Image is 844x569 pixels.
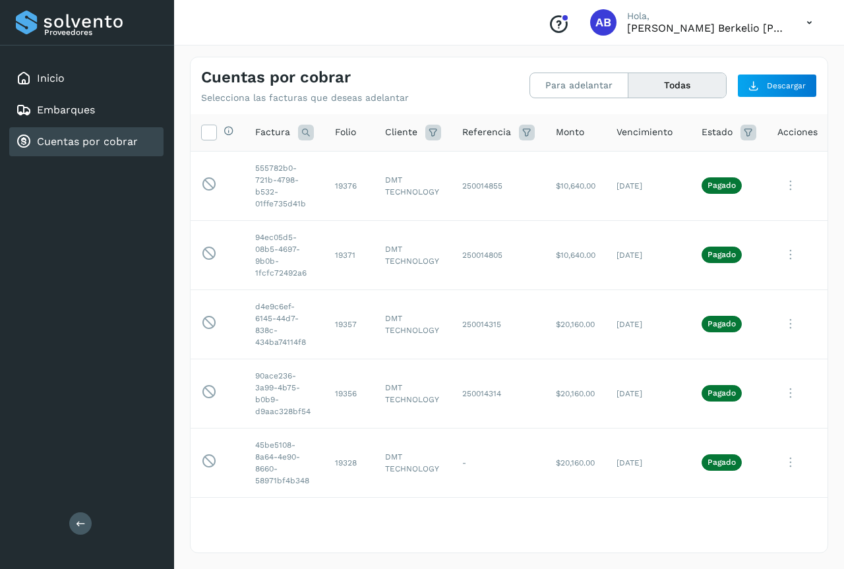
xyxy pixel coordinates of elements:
td: 19328 [324,428,375,497]
td: 45be5108-8a64-4e90-8660-58971bf4b348 [245,428,324,497]
td: 250014315 [452,289,545,359]
td: 555782b0-721b-4798-b532-01ffe735d41b [245,151,324,220]
span: Factura [255,125,290,139]
p: Arturo Berkelio Martinez Hernández [627,22,785,34]
td: $20,160.00 [545,428,606,497]
p: Proveedores [44,28,158,37]
span: Folio [335,125,356,139]
td: [DATE] [606,220,691,289]
p: Pagado [708,388,736,398]
td: 250014314 [452,359,545,428]
td: $10,640.00 [545,220,606,289]
button: Todas [628,73,726,98]
td: - [452,428,545,497]
div: Cuentas por cobrar [9,127,164,156]
span: Vencimiento [617,125,673,139]
td: 250014855 [452,151,545,220]
td: [DATE] [606,289,691,359]
span: Descargar [767,80,806,92]
div: Inicio [9,64,164,93]
td: 90ace236-3a99-4b75-b0b9-d9aac328bf54 [245,359,324,428]
p: Pagado [708,181,736,190]
p: Pagado [708,250,736,259]
td: $20,160.00 [545,359,606,428]
td: 19376 [324,151,375,220]
td: 94ec05d5-08b5-4697-9b0b-1fcfc72492a6 [245,220,324,289]
span: Acciones [777,125,818,139]
td: DMT TECHNOLOGY [375,428,452,497]
a: Inicio [37,72,65,84]
p: Pagado [708,458,736,467]
td: [DATE] [606,151,691,220]
p: Pagado [708,319,736,328]
td: 250014805 [452,220,545,289]
p: Hola, [627,11,785,22]
td: DMT TECHNOLOGY [375,359,452,428]
a: Cuentas por cobrar [37,135,138,148]
td: 19356 [324,359,375,428]
td: [DATE] [606,428,691,497]
td: $20,160.00 [545,289,606,359]
td: $10,640.00 [545,151,606,220]
span: Referencia [462,125,511,139]
td: DMT TECHNOLOGY [375,151,452,220]
td: [DATE] [606,359,691,428]
span: Estado [702,125,733,139]
div: Embarques [9,96,164,125]
span: Monto [556,125,584,139]
td: DMT TECHNOLOGY [375,220,452,289]
span: Cliente [385,125,417,139]
h4: Cuentas por cobrar [201,68,351,87]
td: 19357 [324,289,375,359]
button: Descargar [737,74,817,98]
button: Para adelantar [530,73,628,98]
td: d4e9c6ef-6145-44d7-838c-434ba74114f8 [245,289,324,359]
td: 19371 [324,220,375,289]
td: DMT TECHNOLOGY [375,289,452,359]
p: Selecciona las facturas que deseas adelantar [201,92,409,104]
a: Embarques [37,104,95,116]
